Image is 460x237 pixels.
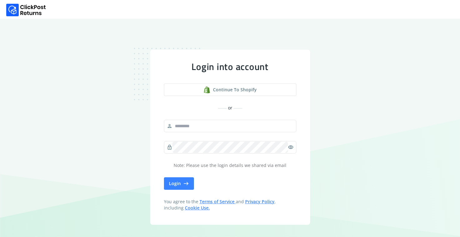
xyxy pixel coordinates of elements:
[200,199,236,204] a: Terms of Service
[167,143,172,152] span: lock
[288,143,294,152] span: visibility
[164,199,296,211] span: You agree to the and , including
[6,4,46,16] img: Logo
[164,177,194,190] button: Login east
[203,86,210,93] img: shopify logo
[164,61,296,72] div: Login into account
[164,83,296,96] button: Continue to shopify
[185,205,210,211] a: Cookie Use.
[164,162,296,169] p: Note: Please use the login details we shared via email
[164,83,296,96] a: shopify logoContinue to shopify
[245,199,275,204] a: Privacy Policy
[167,122,172,130] span: person
[183,179,189,188] span: east
[213,87,257,93] span: Continue to shopify
[164,105,296,111] div: or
